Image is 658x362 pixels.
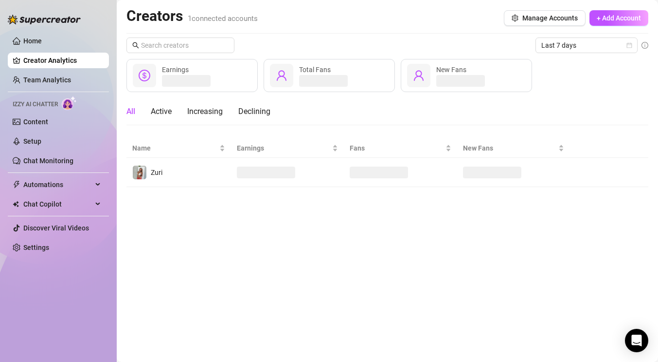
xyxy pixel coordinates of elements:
a: Team Analytics [23,76,71,84]
img: logo-BBDzfeDw.svg [8,15,81,24]
th: Fans [344,139,457,158]
span: New Fans [463,143,557,153]
a: Setup [23,137,41,145]
span: search [132,42,139,49]
span: Fans [350,143,443,153]
img: Zuri [133,166,146,179]
span: user [276,70,287,81]
div: Active [151,106,172,117]
div: All [126,106,135,117]
a: Settings [23,244,49,251]
span: thunderbolt [13,181,20,189]
span: 1 connected accounts [188,14,258,23]
span: Total Fans [299,66,331,74]
th: Earnings [231,139,344,158]
div: Increasing [187,106,223,117]
div: Open Intercom Messenger [625,329,648,352]
div: Declining [238,106,270,117]
span: user [413,70,425,81]
span: New Fans [436,66,466,74]
span: Last 7 days [541,38,632,53]
button: Manage Accounts [504,10,586,26]
span: Name [132,143,217,153]
h2: Creators [126,7,258,25]
th: Name [126,139,231,158]
span: Izzy AI Chatter [13,100,58,109]
a: Content [23,118,48,126]
span: Zuri [151,169,162,176]
span: Chat Copilot [23,196,92,212]
span: calendar [626,42,632,48]
span: info-circle [641,42,648,49]
a: Creator Analytics [23,53,101,68]
button: + Add Account [589,10,648,26]
span: Earnings [237,143,330,153]
span: Automations [23,177,92,192]
a: Home [23,37,42,45]
img: AI Chatter [62,96,77,110]
span: Earnings [162,66,189,74]
a: Chat Monitoring [23,157,73,165]
a: Discover Viral Videos [23,224,89,232]
th: New Fans [457,139,570,158]
span: setting [512,15,518,21]
span: dollar-circle [139,70,150,81]
img: Chat Copilot [13,201,19,208]
span: Manage Accounts [522,14,578,22]
input: Search creators [141,40,221,51]
span: + Add Account [597,14,641,22]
